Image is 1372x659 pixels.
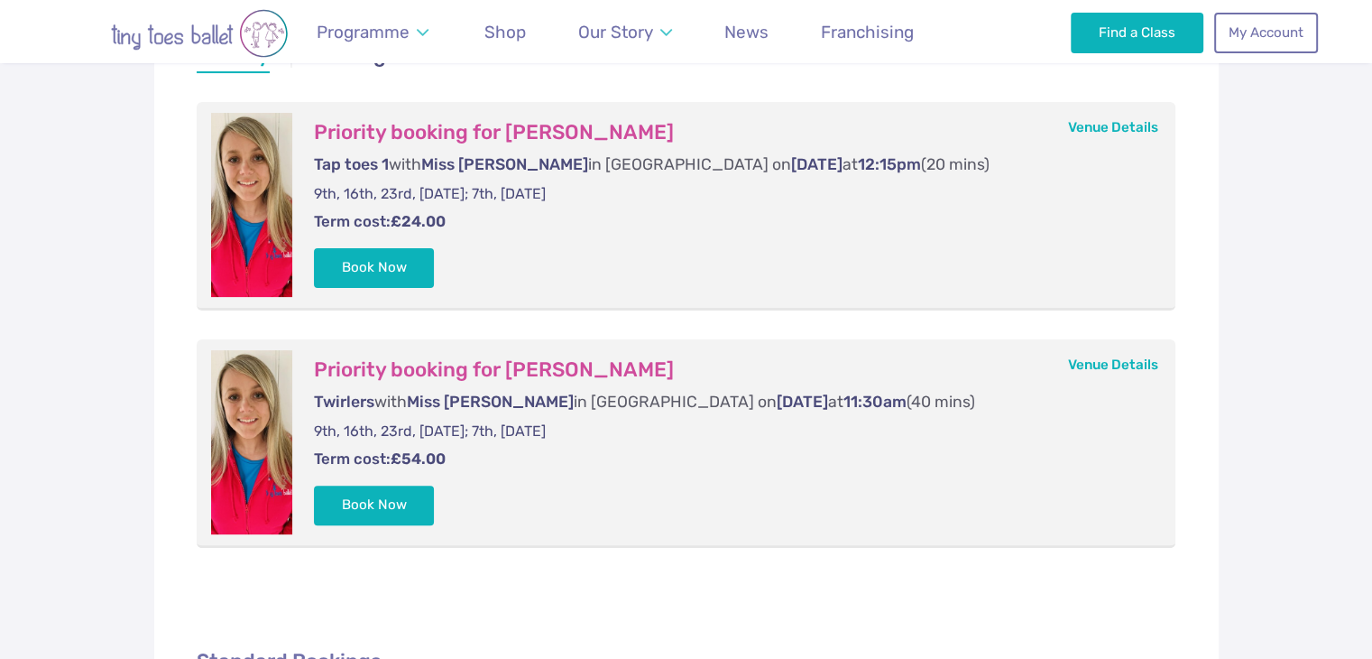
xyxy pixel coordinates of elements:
[777,393,828,411] span: [DATE]
[391,450,446,468] strong: £54.00
[317,22,410,42] span: Programme
[314,449,1140,470] p: Term cost:
[55,9,344,58] img: tiny toes ballet
[314,155,389,173] span: Tap toes 1
[314,357,1140,383] h3: Priority booking for [PERSON_NAME]
[578,22,653,42] span: Our Story
[314,393,374,411] span: Twirlers
[308,11,437,53] a: Programme
[391,212,446,230] strong: £24.00
[821,22,914,42] span: Franchising
[314,422,1140,441] p: 9th, 16th, 23rd, [DATE]; 7th, [DATE]
[314,153,1140,176] p: with in [GEOGRAPHIC_DATA] on at (20 mins)
[421,155,588,173] span: Miss [PERSON_NAME]
[484,22,526,42] span: Shop
[1068,119,1158,135] a: Venue Details
[314,211,1140,233] p: Term cost:
[813,11,923,53] a: Franchising
[843,393,907,411] span: 11:30am
[314,120,1140,145] h3: Priority booking for [PERSON_NAME]
[724,22,769,42] span: News
[1071,13,1203,52] a: Find a Class
[569,11,680,53] a: Our Story
[314,248,435,288] button: Book Now
[1068,357,1158,373] a: Venue Details
[791,155,843,173] span: [DATE]
[858,155,921,173] span: 12:15pm
[314,486,435,525] button: Book Now
[314,184,1140,204] p: 9th, 16th, 23rd, [DATE]; 7th, [DATE]
[1214,13,1317,52] a: My Account
[716,11,778,53] a: News
[476,11,535,53] a: Shop
[314,391,1140,413] p: with in [GEOGRAPHIC_DATA] on at (40 mins)
[407,393,574,411] span: Miss [PERSON_NAME]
